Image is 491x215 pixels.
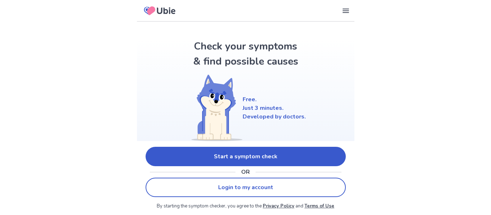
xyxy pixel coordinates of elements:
[304,203,334,209] a: Terms of Use
[243,95,306,104] p: Free.
[243,112,306,121] p: Developed by doctors.
[146,147,346,166] a: Start a symptom check
[146,203,346,210] p: By starting the symptom checker, you agree to the and
[241,168,250,176] p: OR
[146,178,346,197] a: Login to my account
[192,39,299,69] h1: Check your symptoms & find possible causes
[263,203,294,209] a: Privacy Policy
[243,104,306,112] p: Just 3 minutes.
[185,75,243,141] img: Shiba (Welcome)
